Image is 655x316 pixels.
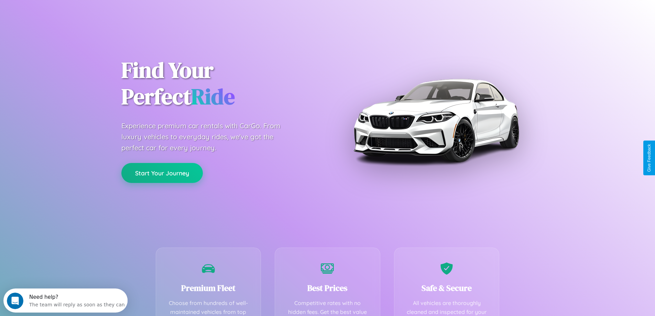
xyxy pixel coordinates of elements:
img: Premium BMW car rental vehicle [350,34,522,206]
div: Give Feedback [647,144,652,172]
div: Need help? [26,6,121,11]
h3: Safe & Secure [405,282,489,294]
button: Start Your Journey [121,163,203,183]
h3: Best Prices [285,282,370,294]
div: Open Intercom Messenger [3,3,128,22]
iframe: Intercom live chat discovery launcher [3,288,128,313]
iframe: Intercom live chat [7,293,23,309]
p: Experience premium car rentals with CarGo. From luxury vehicles to everyday rides, we've got the ... [121,120,293,153]
h3: Premium Fleet [166,282,251,294]
h1: Find Your Perfect [121,57,317,110]
span: Ride [191,81,235,111]
div: The team will reply as soon as they can [26,11,121,19]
